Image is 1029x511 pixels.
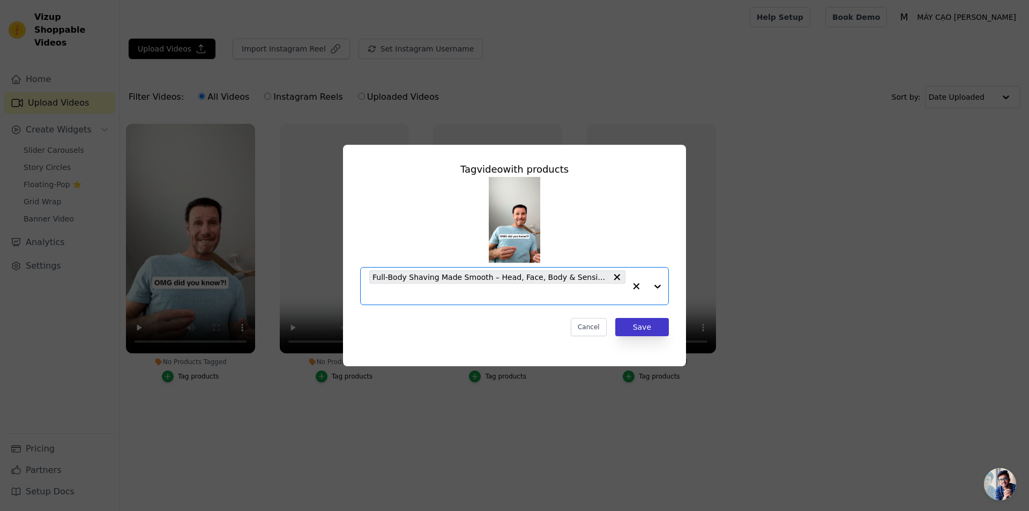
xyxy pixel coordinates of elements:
[615,318,669,336] button: Save
[984,468,1016,500] div: Mở cuộc trò chuyện
[360,162,669,177] div: Tag video with products
[571,318,607,336] button: Cancel
[489,177,540,263] img: tn-4becd01b1121467e8b9d984b89a9e6cb.png
[372,271,607,283] span: Full-Body Shaving Made Smooth – Head, Face, Body & Sensitive Areas, All in Just Minutes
